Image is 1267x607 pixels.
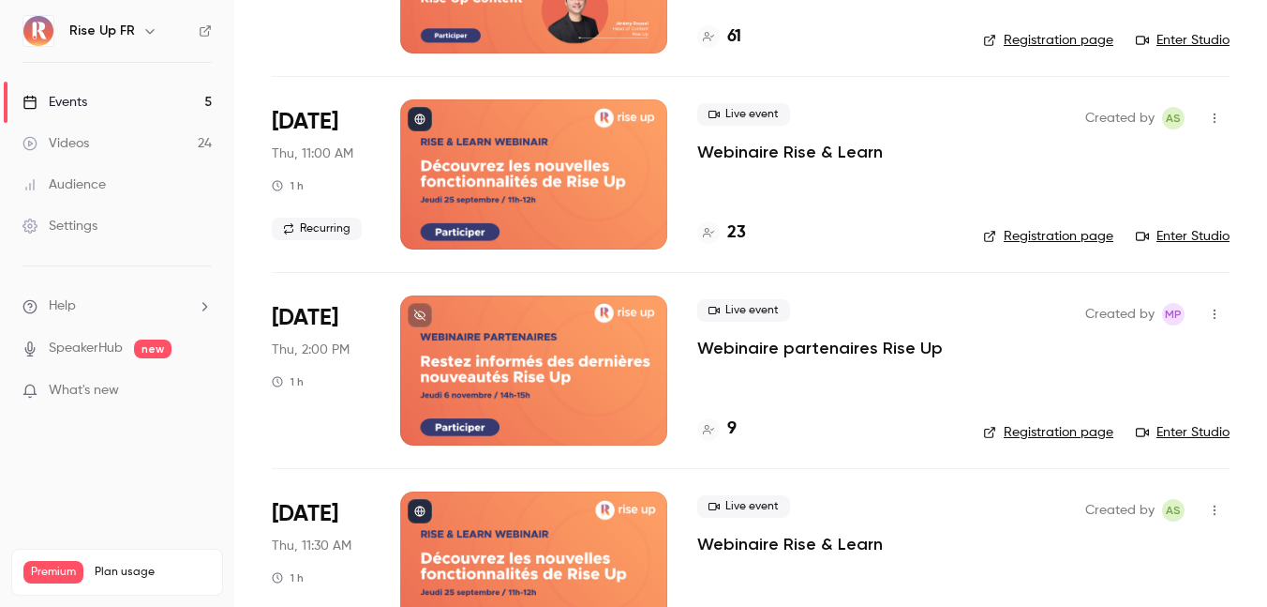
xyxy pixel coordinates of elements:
span: Live event [697,103,790,126]
span: AS [1166,107,1181,129]
span: Plan usage [95,565,211,580]
div: 1 h [272,178,304,193]
h4: 23 [727,220,746,246]
span: Aliocha Segard [1162,107,1185,129]
span: new [134,340,171,358]
span: What's new [49,381,119,401]
a: Enter Studio [1136,227,1230,246]
a: 23 [697,220,746,246]
span: Aliocha Segard [1162,499,1185,522]
div: Events [22,93,87,112]
a: Registration page [983,423,1113,442]
div: Settings [22,217,97,235]
span: Morgane Philbert [1162,303,1185,326]
div: Nov 6 Thu, 2:00 PM (Europe/Paris) [272,296,370,446]
a: Enter Studio [1136,31,1230,50]
div: 1 h [272,374,304,389]
a: Registration page [983,227,1113,246]
img: Rise Up FR [23,16,53,46]
a: Enter Studio [1136,423,1230,442]
a: Webinaire partenaires Rise Up [697,337,943,359]
a: Registration page [983,31,1113,50]
span: Help [49,296,76,316]
span: MP [1165,303,1182,326]
a: 61 [697,24,741,50]
a: SpeakerHub [49,339,123,358]
a: Webinaire Rise & Learn [697,141,883,163]
span: Premium [23,561,83,584]
span: [DATE] [272,303,338,333]
span: AS [1166,499,1181,522]
span: Thu, 11:30 AM [272,537,351,555]
h4: 61 [727,24,741,50]
span: Live event [697,495,790,518]
div: Audience [22,175,106,194]
a: Webinaire Rise & Learn [697,533,883,555]
div: Sep 25 Thu, 11:00 AM (Europe/Paris) [272,99,370,250]
span: [DATE] [272,499,338,529]
span: Thu, 2:00 PM [272,341,350,359]
span: Created by [1085,303,1155,326]
div: Videos [22,134,89,153]
span: Live event [697,299,790,322]
h4: 9 [727,417,737,442]
li: help-dropdown-opener [22,296,212,316]
h6: Rise Up FR [69,22,135,40]
span: Created by [1085,499,1155,522]
span: Recurring [272,218,362,240]
div: 1 h [272,570,304,585]
span: Created by [1085,107,1155,129]
a: 9 [697,417,737,442]
span: Thu, 11:00 AM [272,144,353,163]
span: [DATE] [272,107,338,137]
